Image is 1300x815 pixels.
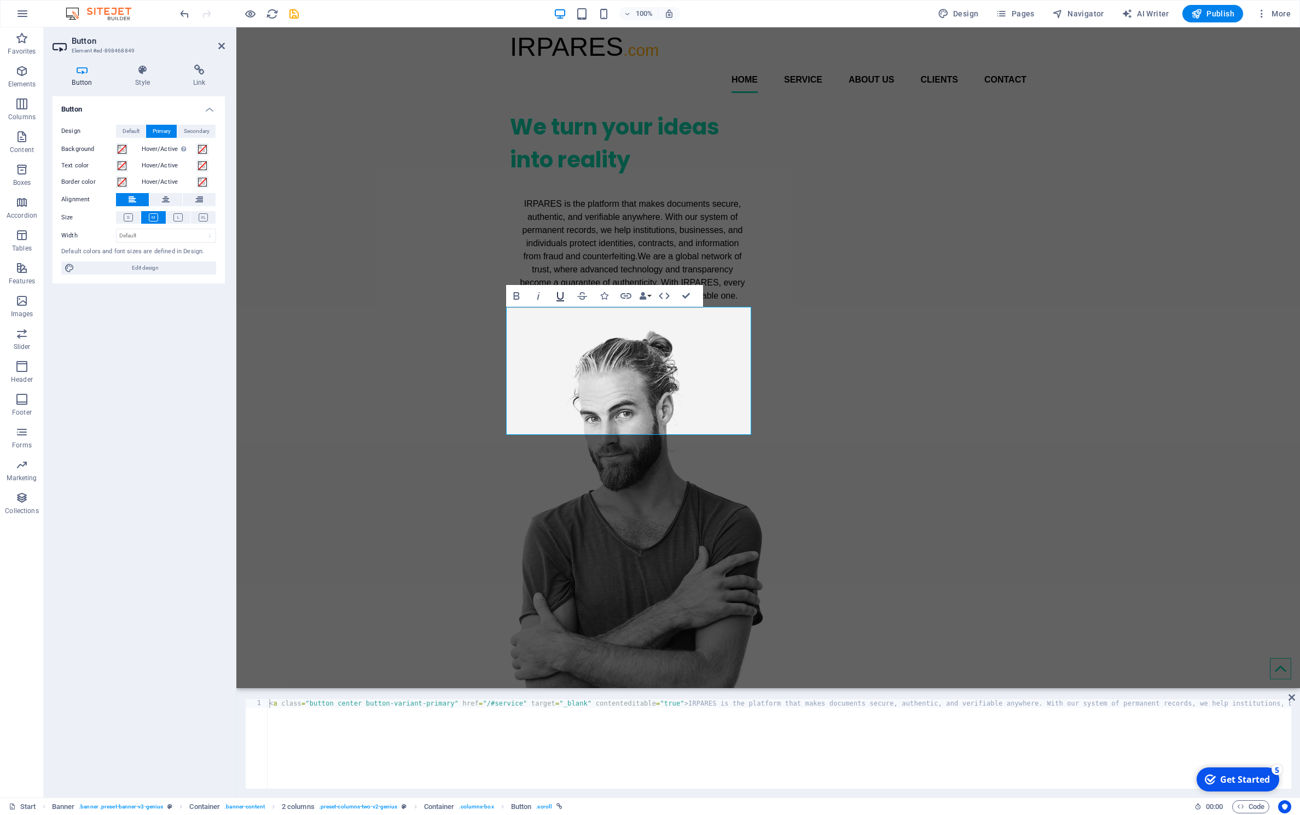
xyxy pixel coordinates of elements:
i: This element is a customizable preset [402,804,407,810]
p: Footer [12,408,32,417]
button: Bold (⌘B) [506,285,527,307]
p: Marketing [7,474,37,482]
i: This element is a customizable preset [167,804,172,810]
button: Data Bindings [637,285,653,307]
button: Edit design [61,261,216,275]
span: Click to select. Double-click to edit [511,800,532,813]
label: Size [61,211,116,224]
button: Primary [146,125,177,138]
label: Design [61,125,116,138]
h4: Button [53,65,116,88]
a: IRPARES is the platform that makes documents secure, authentic, and verifiable anywhere. With our... [274,165,519,280]
span: Publish [1191,8,1234,19]
p: Forms [12,441,32,450]
button: Navigator [1048,5,1109,22]
label: Hover/Active [142,143,196,156]
button: Underline (⌘U) [550,285,571,307]
h2: Button [72,36,225,46]
span: Click to select. Double-click to edit [424,800,455,813]
span: Pages [996,8,1034,19]
span: Navigator [1052,8,1104,19]
span: 00 00 [1206,800,1223,813]
span: Code [1237,800,1264,813]
div: 1 [246,699,268,708]
nav: breadcrumb [52,800,562,813]
p: Columns [8,113,36,121]
i: Undo: Change orientation (Ctrl+Z) [178,8,191,20]
span: . banner .preset-banner-v3-genius [79,800,163,813]
span: Click to select. Double-click to edit [52,800,75,813]
label: Border color [61,176,116,189]
h3: Element #ed-898468849 [72,46,203,56]
span: . columns-box [459,800,494,813]
span: More [1256,8,1291,19]
button: Click here to leave preview mode and continue editing [243,7,257,20]
h6: Session time [1194,800,1223,813]
i: Save (Ctrl+S) [288,8,300,20]
div: Default colors and font sizes are defined in Design. [61,247,216,257]
button: Publish [1182,5,1243,22]
p: Accordion [7,211,37,220]
span: . scroll [536,800,552,813]
button: Usercentrics [1278,800,1291,813]
label: Text color [61,159,116,172]
p: Favorites [8,47,36,56]
button: Strikethrough [572,285,593,307]
label: Hover/Active [142,159,196,172]
h4: Button [53,96,225,116]
button: Confirm (⌘+⏎) [676,285,697,307]
button: More [1252,5,1295,22]
span: Primary [153,125,171,138]
button: Italic (⌘I) [528,285,549,307]
span: Edit design [78,261,213,275]
p: Slider [14,342,31,351]
p: Boxes [13,178,31,187]
p: Images [11,310,33,318]
p: Elements [8,80,36,89]
a: Click to cancel selection. Double-click to open Pages [9,800,36,813]
button: AI Writer [1117,5,1174,22]
button: Secondary [177,125,216,138]
label: Width [61,232,116,238]
label: Alignment [61,193,116,206]
h6: 100% [636,7,653,20]
span: Secondary [184,125,210,138]
button: reload [265,7,278,20]
span: Default [123,125,140,138]
div: Get Started [30,10,79,22]
span: : [1214,802,1215,811]
button: undo [178,7,191,20]
p: Content [10,145,34,154]
button: Default [116,125,146,138]
span: . preset-columns-two-v2-genius [319,800,398,813]
span: Click to select. Double-click to edit [282,800,315,813]
div: Get Started 5 items remaining, 0% complete [6,4,89,28]
button: 100% [619,7,658,20]
p: Collections [5,507,38,515]
button: Code [1232,800,1269,813]
i: Reload page [266,8,278,20]
label: Hover/Active [142,176,196,189]
button: HTML [654,285,675,307]
button: Pages [991,5,1038,22]
i: On resize automatically adjust zoom level to fit chosen device. [664,9,674,19]
span: Design [938,8,979,19]
label: Background [61,143,116,156]
h4: Style [116,65,174,88]
p: Features [9,277,35,286]
button: Design [933,5,983,22]
div: 5 [81,1,92,12]
span: . banner-content [224,800,264,813]
span: AI Writer [1122,8,1169,19]
div: Design (Ctrl+Alt+Y) [933,5,983,22]
h4: Link [173,65,225,88]
p: Tables [12,244,32,253]
button: save [287,7,300,20]
button: Link [616,285,636,307]
span: Click to select. Double-click to edit [189,800,220,813]
i: This element is linked [556,804,562,810]
button: Icons [594,285,614,307]
img: Editor Logo [63,7,145,20]
p: Header [11,375,33,384]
